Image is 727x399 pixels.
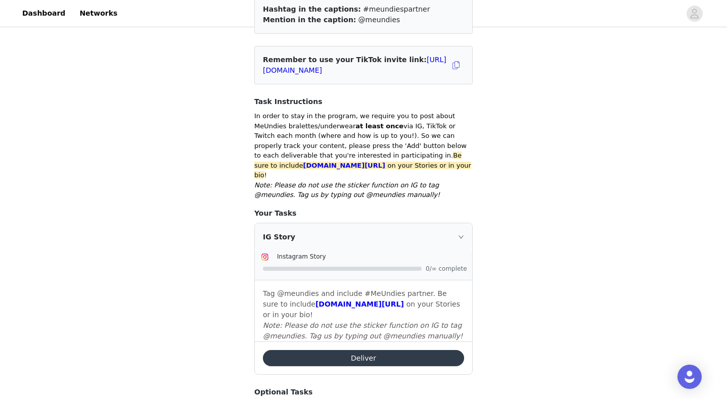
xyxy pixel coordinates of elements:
span: @meundies [358,16,400,24]
div: avatar [690,6,699,22]
a: [DOMAIN_NAME][URL] [303,162,385,169]
span: #meundiespartner [363,5,430,13]
span: Instagram Story [277,253,326,260]
i: icon: right [458,234,464,240]
a: Dashboard [16,2,71,25]
em: Note: Please do not use the sticker function on IG to tag @meundies. Tag us by typing out @meundi... [254,181,440,199]
span: Remember to use your TikTok invite link: [263,56,446,74]
em: Note: Please do not use the sticker function on IG to tag @meundies. Tag us by typing out @meundi... [263,321,463,340]
img: Instagram Icon [261,253,269,261]
p: In order to stay in the program, we require you to post about MeUndies bralettes/underwear via IG... [254,111,473,180]
h4: Task Instructions [254,96,473,107]
strong: at least once [355,122,403,130]
span: Mention in the caption: [263,16,356,24]
div: Open Intercom Messenger [677,365,702,389]
a: Networks [73,2,123,25]
a: [DOMAIN_NAME][URL] [315,300,404,308]
span: 0/∞ complete [426,266,466,272]
h4: Your Tasks [254,208,473,219]
div: icon: rightIG Story [255,223,472,251]
h4: Optional Tasks [254,387,473,397]
p: Tag @meundies and include #MeUndies partner. Be sure to include on your Stories or in your bio! [263,288,464,320]
span: Be sure to include on your Stories or in your bio [254,152,471,179]
span: Hashtag in the captions: [263,5,361,13]
button: Deliver [263,350,464,366]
